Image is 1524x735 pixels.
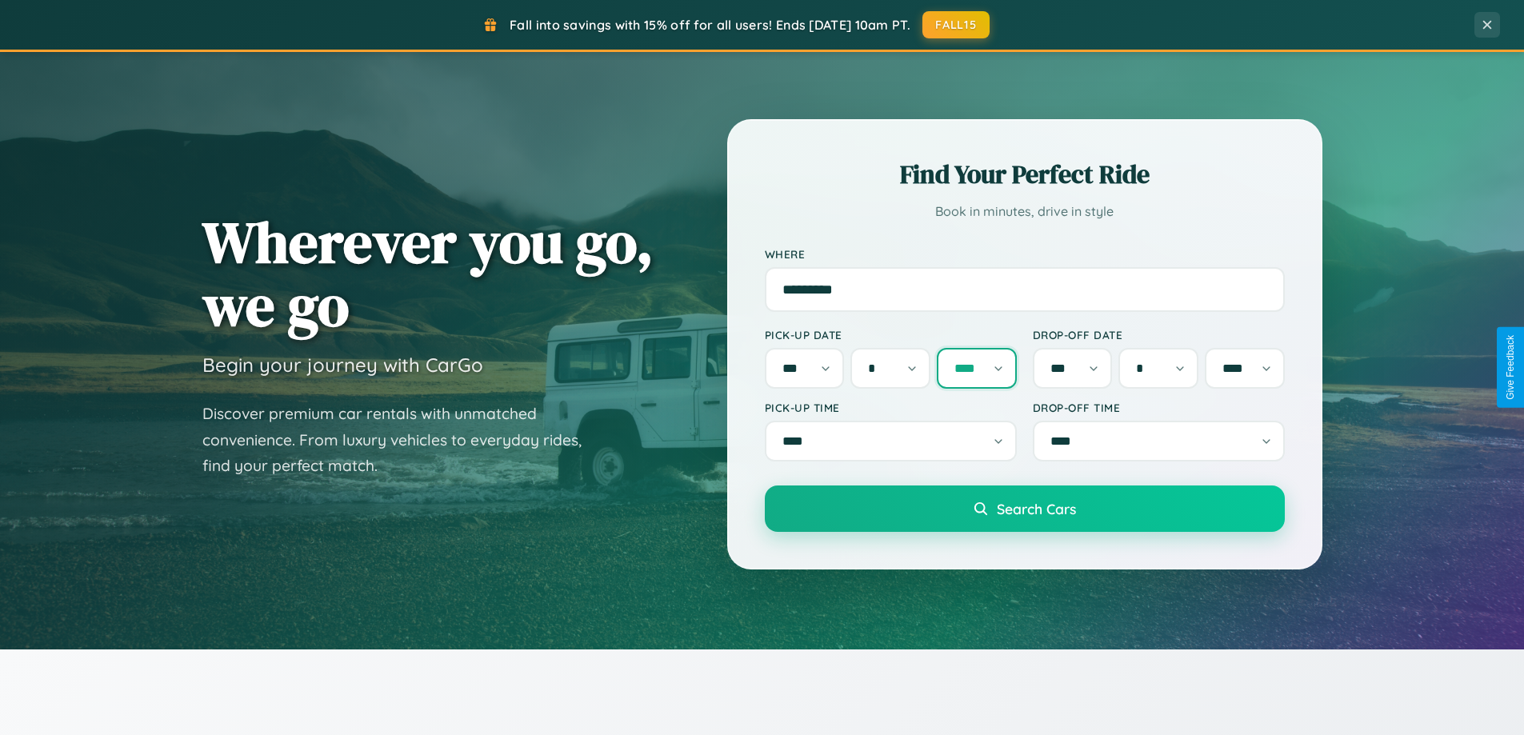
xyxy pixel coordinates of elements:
label: Pick-up Date [765,328,1017,342]
h1: Wherever you go, we go [202,210,654,337]
button: Search Cars [765,485,1285,532]
label: Drop-off Date [1033,328,1285,342]
button: FALL15 [922,11,990,38]
p: Book in minutes, drive in style [765,200,1285,223]
label: Drop-off Time [1033,401,1285,414]
span: Fall into savings with 15% off for all users! Ends [DATE] 10am PT. [510,17,910,33]
h3: Begin your journey with CarGo [202,353,483,377]
span: Search Cars [997,500,1076,517]
label: Where [765,247,1285,261]
p: Discover premium car rentals with unmatched convenience. From luxury vehicles to everyday rides, ... [202,401,602,479]
div: Give Feedback [1505,335,1516,400]
label: Pick-up Time [765,401,1017,414]
h2: Find Your Perfect Ride [765,157,1285,192]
